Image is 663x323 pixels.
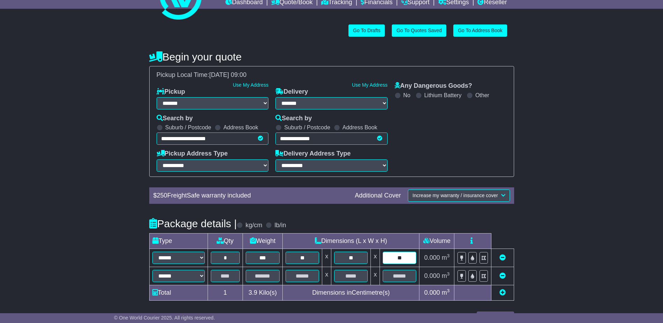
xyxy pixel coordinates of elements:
sup: 3 [447,288,450,293]
sup: 3 [447,271,450,277]
span: 0.000 [424,254,440,261]
label: No [403,92,410,99]
td: Volume [419,233,454,249]
td: x [371,267,380,285]
td: x [322,249,331,267]
td: Qty [208,233,243,249]
td: Dimensions (L x W x H) [282,233,419,249]
label: Pickup [157,88,185,96]
span: m [442,272,450,279]
button: Increase my warranty / insurance cover [408,189,510,202]
span: 0.000 [424,272,440,279]
td: Dimensions in Centimetre(s) [282,285,419,300]
span: m [442,289,450,296]
label: Other [475,92,489,99]
label: Pickup Address Type [157,150,228,158]
span: m [442,254,450,261]
span: © One World Courier 2025. All rights reserved. [114,315,215,321]
label: Search by [157,115,193,122]
td: Weight [243,233,282,249]
label: Any Dangerous Goods? [395,82,472,90]
div: $ FreightSafe warranty included [150,192,352,200]
label: Delivery Address Type [275,150,351,158]
td: Type [149,233,208,249]
a: Use My Address [352,82,388,88]
td: x [322,267,331,285]
span: 3.9 [248,289,257,296]
a: Add new item [499,289,506,296]
td: Kilo(s) [243,285,282,300]
label: Suburb / Postcode [284,124,330,131]
h4: Begin your quote [149,51,514,63]
h4: Package details | [149,218,237,229]
a: Go To Drafts [348,24,385,37]
label: kg/cm [245,222,262,229]
label: Suburb / Postcode [165,124,211,131]
label: Address Book [223,124,258,131]
td: 1 [208,285,243,300]
sup: 3 [447,253,450,258]
td: x [371,249,380,267]
label: lb/in [274,222,286,229]
a: Go To Address Book [453,24,507,37]
label: Lithium Battery [424,92,462,99]
a: Go To Quotes Saved [392,24,446,37]
label: Search by [275,115,312,122]
label: Address Book [343,124,377,131]
div: Additional Cover [351,192,404,200]
span: 250 [157,192,167,199]
span: 0.000 [424,289,440,296]
span: [DATE] 09:00 [209,71,247,78]
div: Pickup Local Time: [153,71,510,79]
a: Remove this item [499,254,506,261]
a: Use My Address [233,82,268,88]
td: Total [149,285,208,300]
span: Increase my warranty / insurance cover [412,193,498,198]
label: Delivery [275,88,308,96]
a: Remove this item [499,272,506,279]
